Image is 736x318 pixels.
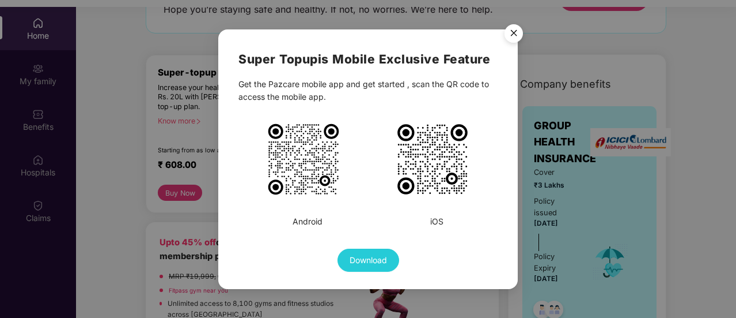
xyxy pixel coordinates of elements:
button: Close [498,18,529,50]
div: iOS [430,215,443,228]
div: Get the Pazcare mobile app and get started , scan the QR code to access the mobile app. [238,78,498,103]
div: Android [293,215,323,228]
img: svg+xml;base64,PHN2ZyB4bWxucz0iaHR0cDovL3d3dy53My5vcmcvMjAwMC9zdmciIHdpZHRoPSI1NiIgaGVpZ2h0PSI1Ni... [498,18,530,51]
h2: Super Topup is Mobile Exclusive Feature [238,50,498,69]
img: PiA8c3ZnIHdpZHRoPSIxMDE1IiBoZWlnaHQ9IjEwMTUiIHZpZXdCb3g9Ii0xIC0xIDM1IDM1IiB4bWxucz0iaHR0cDovL3d3d... [266,122,341,197]
button: Download [337,249,399,272]
img: PiA8c3ZnIHdpZHRoPSIxMDIzIiBoZWlnaHQ9IjEwMjMiIHZpZXdCb3g9Ii0xIC0xIDMxIDMxIiB4bWxucz0iaHR0cDovL3d3d... [395,122,470,197]
span: Download [350,254,387,267]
